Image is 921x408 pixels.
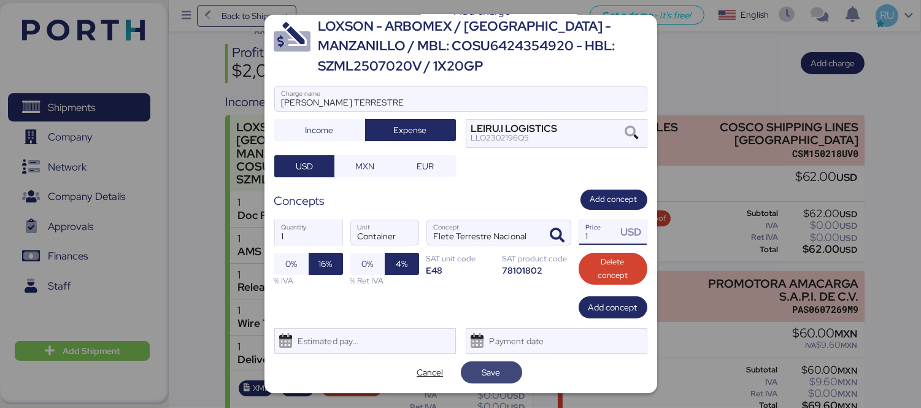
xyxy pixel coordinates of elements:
button: Expense [365,119,456,141]
button: ConceptConcept [545,223,571,248]
button: 0% [274,253,309,275]
div: % Ret IVA [350,275,419,287]
button: Cancel [399,361,461,383]
span: Delete concept [588,255,638,282]
button: EUR [395,155,456,177]
div: USD [620,225,646,240]
input: Quantity [275,220,342,245]
button: Add concept [579,296,647,318]
input: Unit [351,220,418,245]
button: Add concept [580,190,647,210]
button: 16% [309,253,343,275]
div: LOXSON - ARBOMEX / [GEOGRAPHIC_DATA] - MANZANILLO / MBL: COSU6424354920 - HBL: SZML2507020V / 1X20GP [318,17,647,76]
input: Charge name [275,87,647,111]
input: Concept [427,220,541,245]
span: 4% [396,256,407,271]
span: USD [296,159,313,174]
div: 78101802 [503,264,571,276]
button: Save [461,361,522,383]
span: Cancel [417,365,443,380]
button: 0% [350,253,385,275]
span: Income [306,123,334,137]
span: EUR [417,159,434,174]
span: Save [482,365,501,380]
button: Income [274,119,365,141]
button: 4% [385,253,419,275]
input: Price [579,220,617,245]
div: E48 [426,264,495,276]
button: USD [274,155,335,177]
span: Expense [394,123,427,137]
div: SAT unit code [426,253,495,264]
button: MXN [334,155,395,177]
span: MXN [355,159,374,174]
span: 0% [361,256,373,271]
span: 0% [285,256,297,271]
span: Add concept [588,300,638,315]
div: SAT product code [503,253,571,264]
div: % IVA [274,275,343,287]
div: LEIRU.I LOGISTICS [471,125,558,133]
span: Add concept [590,193,638,206]
button: Delete concept [579,253,647,285]
div: Concepts [274,192,325,210]
span: 16% [319,256,333,271]
div: LLO2302196Q5 [471,134,558,142]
